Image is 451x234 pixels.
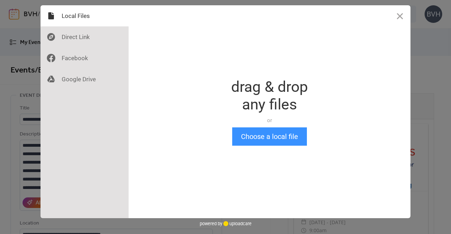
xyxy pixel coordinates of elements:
div: powered by [200,218,252,229]
div: Direct Link [41,26,129,48]
div: Local Files [41,5,129,26]
div: Google Drive [41,69,129,90]
button: Choose a local file [232,127,307,146]
button: Close [389,5,410,26]
a: uploadcare [222,221,252,226]
div: Facebook [41,48,129,69]
div: or [231,117,308,124]
div: drag & drop any files [231,78,308,113]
